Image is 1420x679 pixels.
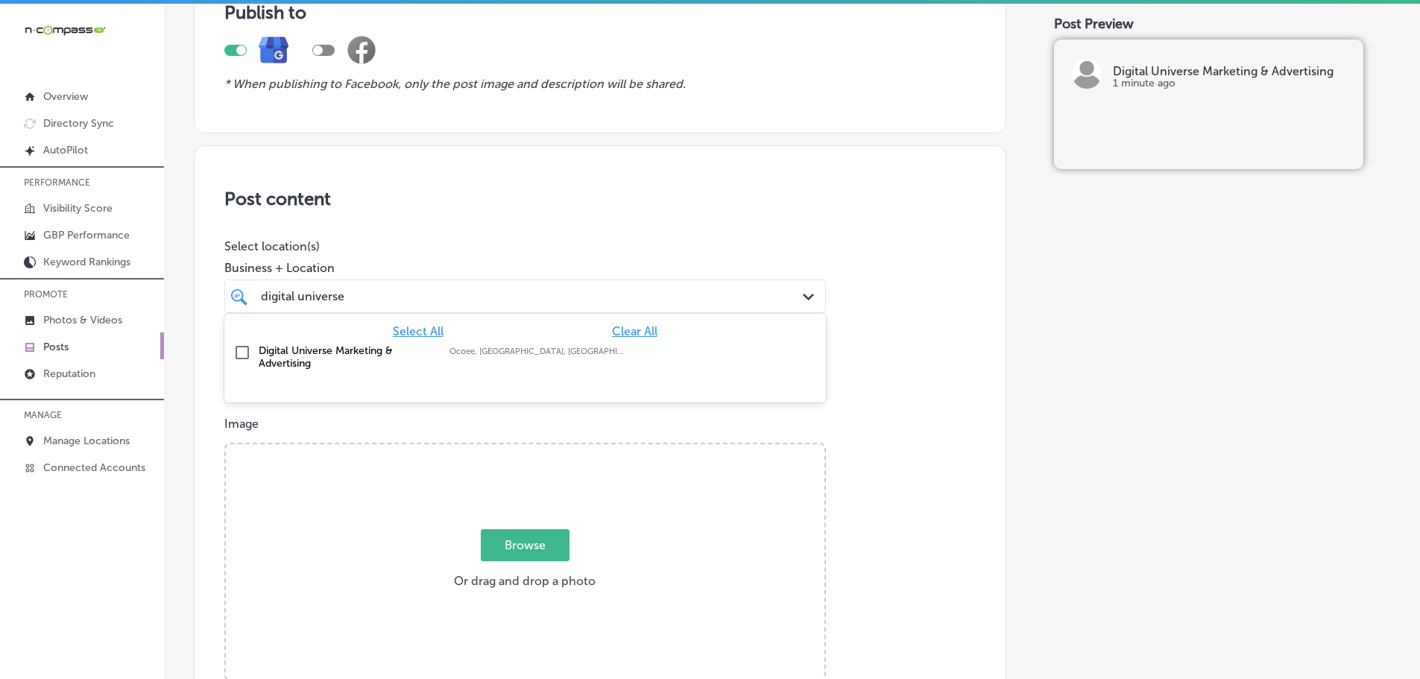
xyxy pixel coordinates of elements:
label: Ocoee, FL, USA | Oakland, FL, USA | Orlando, FL, USA | Clermont, FL, USA | Minneola, FL, USA | Da... [449,347,625,356]
p: Posts [43,341,69,353]
span: Select All [393,324,444,338]
p: AutoPilot [43,144,88,157]
div: Post Preview [1054,16,1390,32]
span: Clear All [612,324,657,338]
p: Image [224,417,976,431]
p: Visibility Score [43,202,113,215]
p: Overview [43,90,88,103]
img: 660ab0bf-5cc7-4cb8-ba1c-48b5ae0f18e60NCTV_CLogo_TV_Black_-500x88.png [24,23,106,37]
label: Or drag and drop a photo [448,531,602,596]
h3: Post content [224,188,976,209]
p: Manage Locations [43,435,130,447]
p: Select location(s) [224,239,826,253]
p: Directory Sync [43,117,114,130]
p: Connected Accounts [43,461,145,474]
p: 1 minute ago [1113,78,1345,89]
p: GBP Performance [43,229,130,241]
h3: Publish to [224,1,976,23]
img: logo [1072,59,1102,89]
label: Digital Universe Marketing & Advertising [259,344,435,370]
span: Browse [481,529,569,561]
p: Digital Universe Marketing & Advertising [1113,66,1345,78]
i: * When publishing to Facebook, only the post image and description will be shared. [224,77,686,91]
p: Photos & Videos [43,314,122,326]
span: Business + Location [224,261,826,275]
p: Reputation [43,367,95,380]
p: Keyword Rankings [43,256,130,268]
